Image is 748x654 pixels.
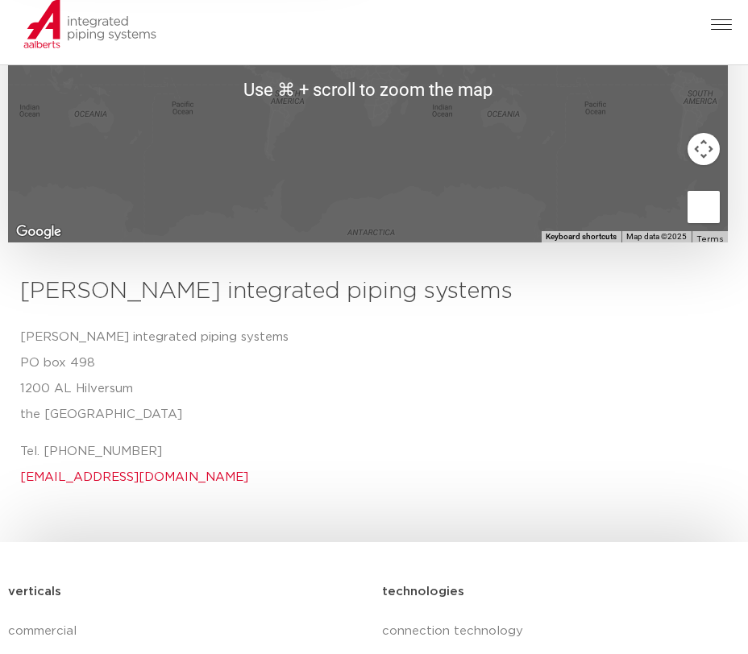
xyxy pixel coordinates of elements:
[12,221,65,242] img: Google
[626,232,687,241] span: Map data ©2025
[546,231,617,242] button: Keyboard shortcuts
[20,275,581,308] h3: [PERSON_NAME] integrated piping systems
[20,439,581,490] p: Tel. [PHONE_NUMBER]
[382,579,464,605] h5: technologies
[20,471,248,483] a: [EMAIL_ADDRESS][DOMAIN_NAME]
[20,325,581,428] p: [PERSON_NAME] integrated piping systems PO box 498 1200 AL Hilversum the [GEOGRAPHIC_DATA]
[696,235,723,243] a: Terms (opens in new tab)
[12,221,65,242] a: Open this area in Google Maps (opens a new window)
[688,133,720,165] button: Map camera controls
[688,191,720,223] button: Drag Pegman onto the map to open Street View
[8,579,61,605] h5: verticals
